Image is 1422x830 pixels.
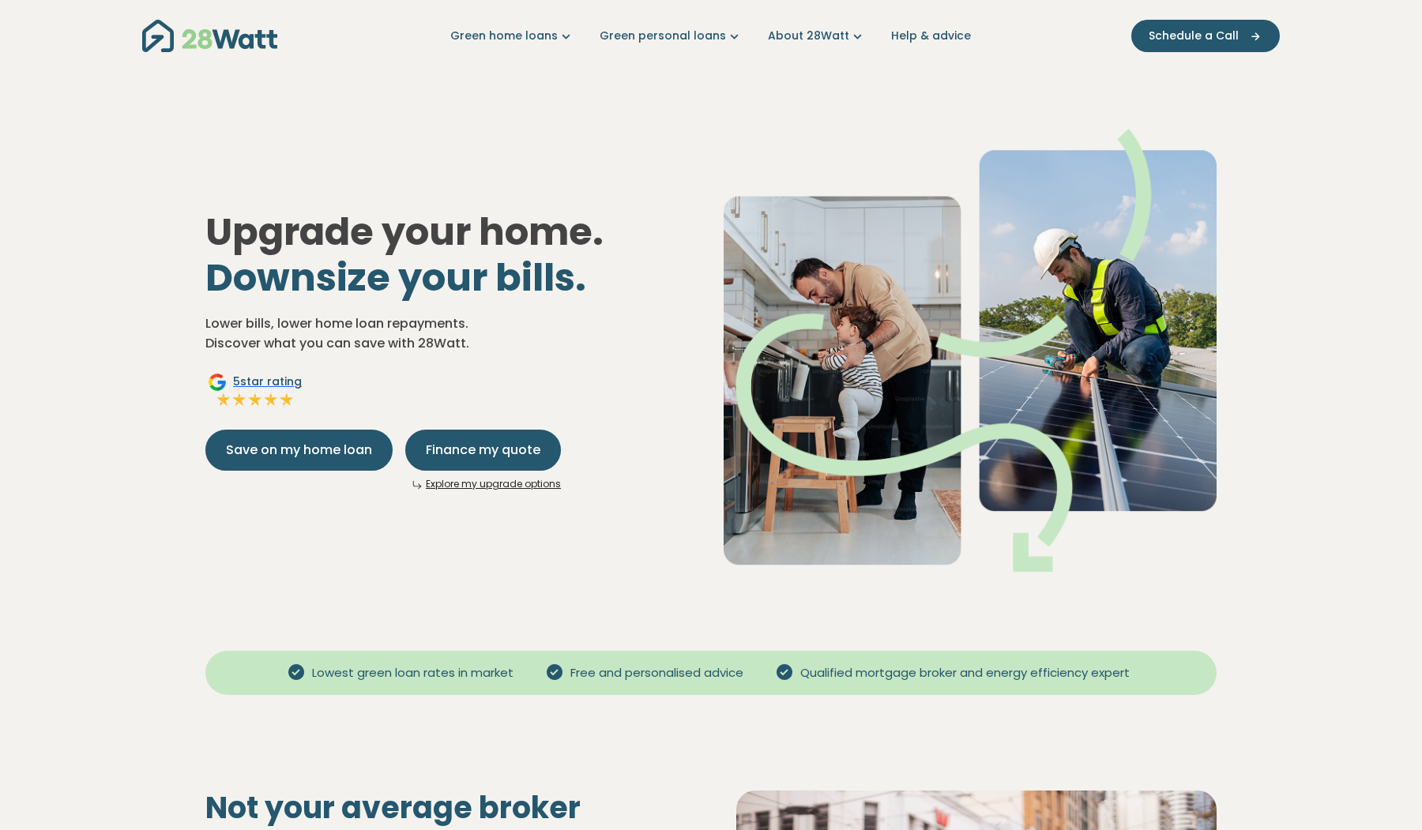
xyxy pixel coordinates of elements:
a: Green personal loans [600,28,743,44]
img: Full star [231,392,247,407]
button: Save on my home loan [205,430,393,471]
span: 5 star rating [233,374,302,390]
h1: Upgrade your home. [205,209,698,300]
img: Full star [247,392,263,407]
img: 28Watt [142,20,277,52]
span: Qualified mortgage broker and energy efficiency expert [794,664,1136,682]
button: Finance my quote [405,430,561,471]
img: Google [208,373,227,392]
a: Explore my upgrade options [426,477,561,490]
a: Green home loans [450,28,574,44]
h2: Not your average broker [205,790,686,826]
img: Full star [263,392,279,407]
p: Lower bills, lower home loan repayments. Discover what you can save with 28Watt. [205,314,698,354]
span: Finance my quote [426,441,540,460]
nav: Main navigation [142,16,1280,56]
span: Lowest green loan rates in market [306,664,520,682]
a: Google5star ratingFull starFull starFull starFull starFull star [205,373,304,411]
a: Help & advice [891,28,971,44]
span: Free and personalised advice [564,664,750,682]
img: Full star [216,392,231,407]
img: Dad helping toddler [724,129,1217,572]
a: About 28Watt [768,28,866,44]
span: Schedule a Call [1149,28,1239,44]
span: Save on my home loan [226,441,372,460]
button: Schedule a Call [1131,20,1280,52]
span: Downsize your bills. [205,251,586,304]
img: Full star [279,392,295,407]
